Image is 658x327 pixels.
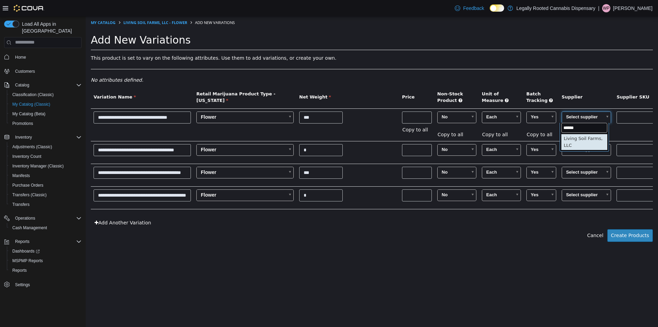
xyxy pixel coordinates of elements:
[12,111,46,117] span: My Catalog (Beta)
[12,133,82,141] span: Inventory
[7,246,84,256] a: Dashboards
[12,237,32,246] button: Reports
[1,132,84,142] button: Inventory
[10,110,82,118] span: My Catalog (Beta)
[10,172,82,180] span: Manifests
[10,266,82,275] span: Reports
[12,102,50,107] span: My Catalog (Classic)
[7,180,84,190] button: Purchase Orders
[10,162,66,170] a: Inventory Manager (Classic)
[10,266,29,275] a: Reports
[10,191,49,199] a: Transfers (Classic)
[452,1,487,15] a: Feedback
[490,4,504,12] input: Dark Mode
[7,100,84,109] button: My Catalog (Classic)
[10,91,82,99] span: Classification (Classic)
[1,213,84,223] button: Operations
[10,191,82,199] span: Transfers (Classic)
[7,90,84,100] button: Classification (Classic)
[12,268,27,273] span: Reports
[613,4,653,12] p: [PERSON_NAME]
[19,21,82,34] span: Load All Apps in [GEOGRAPHIC_DATA]
[10,152,44,161] a: Inventory Count
[10,172,33,180] a: Manifests
[10,152,82,161] span: Inventory Count
[14,5,44,12] img: Cova
[1,279,84,289] button: Settings
[12,53,82,61] span: Home
[10,200,82,209] span: Transfers
[12,248,40,254] span: Dashboards
[7,152,84,161] button: Inventory Count
[10,224,50,232] a: Cash Management
[603,4,609,12] span: WP
[7,161,84,171] button: Inventory Manager (Classic)
[7,190,84,200] button: Transfers (Classic)
[7,109,84,119] button: My Catalog (Beta)
[7,200,84,209] button: Transfers
[7,266,84,275] button: Reports
[10,181,46,189] a: Purchase Orders
[10,257,46,265] a: MSPMP Reports
[7,223,84,233] button: Cash Management
[10,91,57,99] a: Classification (Classic)
[12,163,64,169] span: Inventory Manager (Classic)
[12,81,32,89] button: Catalog
[1,237,84,246] button: Reports
[15,82,29,88] span: Catalog
[10,119,36,128] a: Promotions
[15,69,35,74] span: Customers
[12,214,38,222] button: Operations
[12,258,43,264] span: MSPMP Reports
[15,282,30,288] span: Settings
[476,118,522,133] div: Living Soil Farms, LLC
[1,52,84,62] button: Home
[10,143,55,151] a: Adjustments (Classic)
[10,110,48,118] a: My Catalog (Beta)
[598,4,599,12] p: |
[15,55,26,60] span: Home
[12,225,47,231] span: Cash Management
[12,154,41,159] span: Inventory Count
[10,224,82,232] span: Cash Management
[7,256,84,266] button: MSPMP Reports
[12,214,82,222] span: Operations
[10,200,32,209] a: Transfers
[12,173,30,178] span: Manifests
[516,4,595,12] p: Legally Rooted Cannabis Dispensary
[463,5,484,12] span: Feedback
[10,257,82,265] span: MSPMP Reports
[7,119,84,128] button: Promotions
[12,192,47,198] span: Transfers (Classic)
[12,67,82,75] span: Customers
[10,247,82,255] span: Dashboards
[15,135,32,140] span: Inventory
[15,215,35,221] span: Operations
[12,53,29,61] a: Home
[12,237,82,246] span: Reports
[10,100,53,108] a: My Catalog (Classic)
[12,92,54,97] span: Classification (Classic)
[10,181,82,189] span: Purchase Orders
[1,80,84,90] button: Catalog
[15,239,29,244] span: Reports
[12,183,44,188] span: Purchase Orders
[4,49,82,307] nav: Complex example
[602,4,610,12] div: William Prince
[12,67,38,75] a: Customers
[12,144,52,150] span: Adjustments (Classic)
[12,280,82,289] span: Settings
[12,121,33,126] span: Promotions
[12,202,29,207] span: Transfers
[10,162,82,170] span: Inventory Manager (Classic)
[12,281,33,289] a: Settings
[12,133,35,141] button: Inventory
[10,247,42,255] a: Dashboards
[10,119,82,128] span: Promotions
[7,171,84,180] button: Manifests
[1,66,84,76] button: Customers
[10,100,82,108] span: My Catalog (Classic)
[10,143,82,151] span: Adjustments (Classic)
[12,81,82,89] span: Catalog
